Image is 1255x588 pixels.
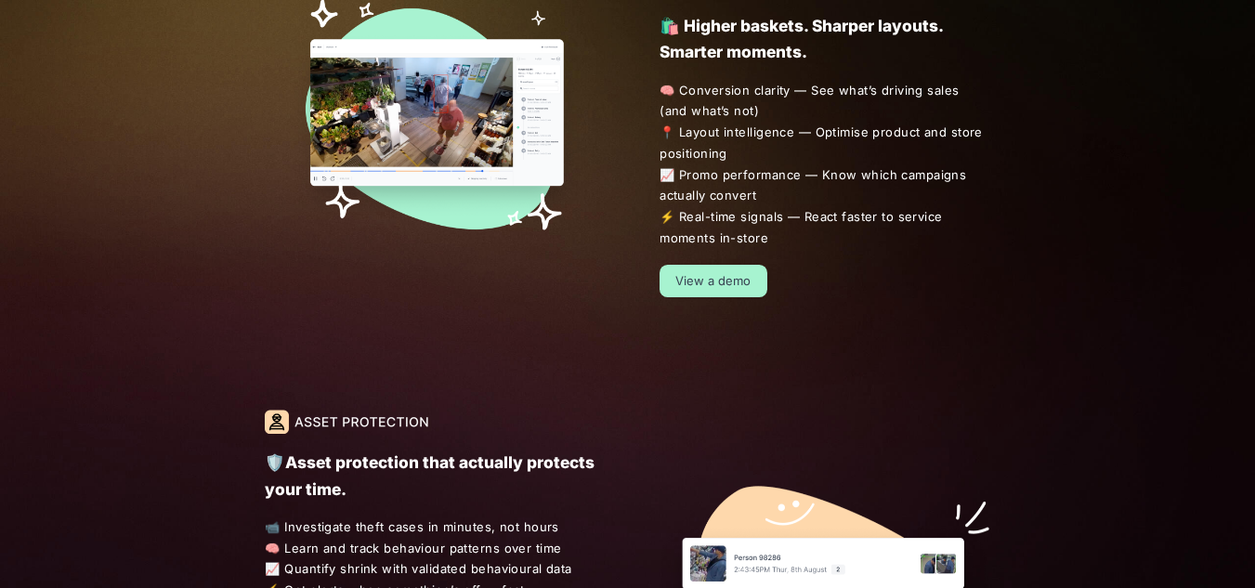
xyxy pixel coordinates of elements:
a: View a demo [660,265,767,297]
p: 🛍️ Higher baskets. Sharper layouts. Smarter moments. [660,13,989,65]
p: 🛡️Asset protection that actually protects your time. [265,450,595,502]
span: 🧠 Conversion clarity — See what’s driving sales (and what’s not) 📍 Layout intelligence — Optimise... [660,80,990,249]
